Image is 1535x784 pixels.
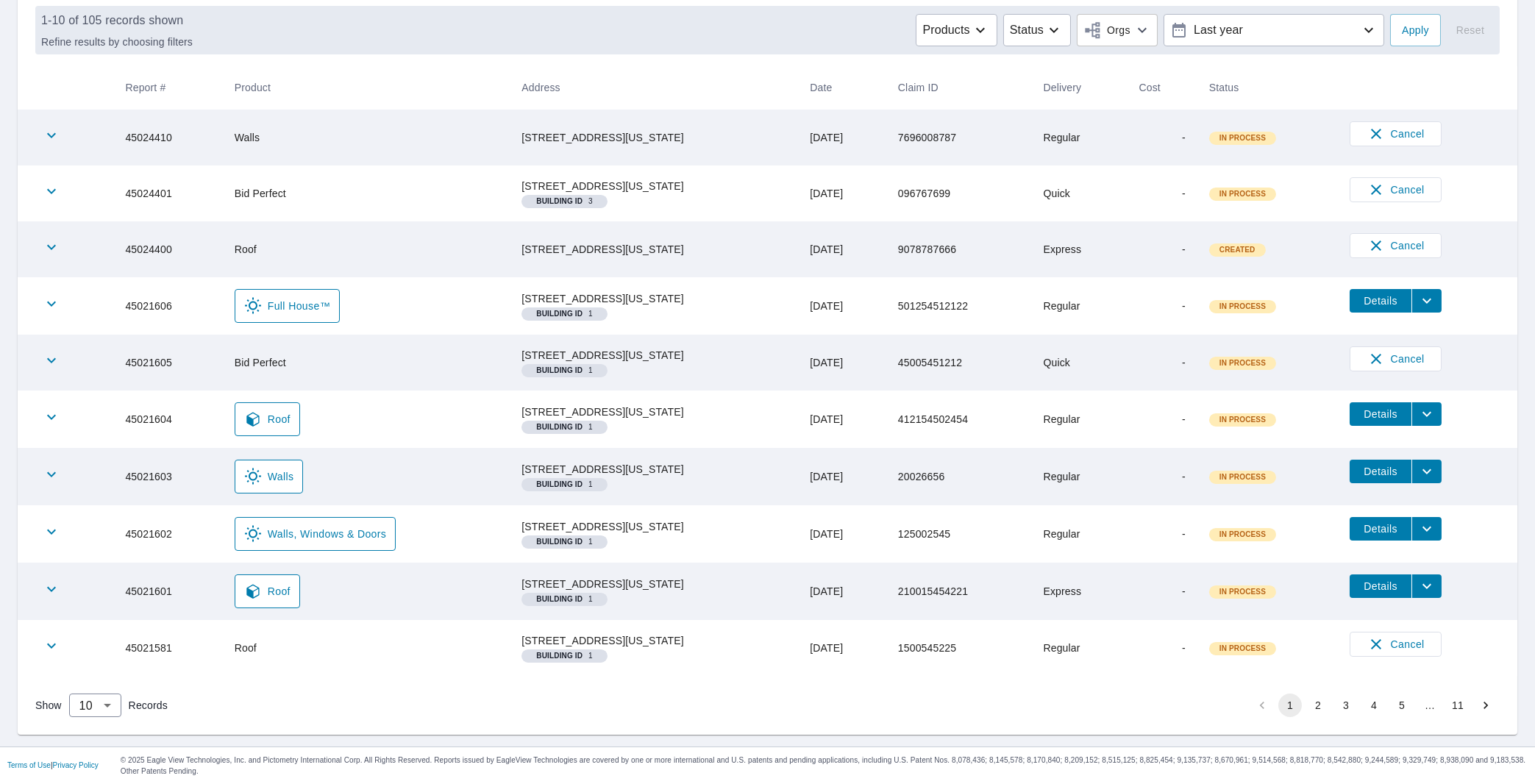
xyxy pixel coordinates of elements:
[1128,221,1197,277] td: -
[1211,415,1275,425] span: In Process
[886,563,1032,620] td: 210015454221
[1390,694,1414,717] button: Go to page 5
[1128,277,1197,335] td: -
[1306,694,1330,717] button: Go to page 2
[1350,517,1411,541] button: detailsBtn-45021602
[536,481,583,488] em: Building ID
[113,165,222,221] td: 45024401
[1411,517,1442,541] button: filesDropdownBtn-45021602
[1362,694,1386,717] button: Go to page 4
[527,198,601,205] span: 3
[886,391,1032,448] td: 412154502454
[1358,294,1403,308] span: Details
[223,221,510,277] td: Roof
[113,110,222,165] td: 45024410
[1031,277,1127,335] td: Regular
[1211,530,1275,540] span: In Process
[886,110,1032,165] td: 7696008787
[1077,14,1158,46] button: Orgs
[1350,289,1411,313] button: detailsBtn-45021606
[1390,14,1441,46] button: Apply
[1350,460,1411,483] button: detailsBtn-45021603
[798,165,886,221] td: [DATE]
[527,596,601,603] span: 1
[1411,574,1442,598] button: filesDropdownBtn-45021601
[536,310,583,318] em: Building ID
[113,66,222,110] th: Report #
[1031,165,1127,221] td: Quick
[798,335,886,391] td: [DATE]
[244,525,387,543] span: Walls, Windows & Doors
[510,66,798,110] th: Address
[113,277,222,335] td: 45021606
[235,402,300,436] a: Roof
[1211,189,1275,199] span: In Process
[1128,335,1197,391] td: -
[1164,14,1384,46] button: Last year
[223,110,510,165] td: Walls
[798,391,886,448] td: [DATE]
[886,335,1032,391] td: 45005451212
[521,462,786,477] div: [STREET_ADDRESS][US_STATE]
[886,165,1032,221] td: 096767699
[527,652,601,660] span: 1
[1128,448,1197,505] td: -
[235,517,396,551] a: Walls, Windows & Doors
[244,468,294,485] span: Walls
[798,505,886,563] td: [DATE]
[1083,21,1130,40] span: Orgs
[798,563,886,620] td: [DATE]
[536,198,583,205] em: Building ID
[798,448,886,505] td: [DATE]
[536,538,583,546] em: Building ID
[1197,66,1338,110] th: Status
[798,620,886,676] td: [DATE]
[113,335,222,391] td: 45021605
[223,66,510,110] th: Product
[41,35,193,49] p: Refine results by choosing filters
[244,582,291,600] span: Roof
[536,424,583,431] em: Building ID
[41,12,193,29] p: 1-10 of 105 records shown
[1128,66,1197,110] th: Cost
[1031,335,1127,391] td: Quick
[521,519,786,534] div: [STREET_ADDRESS][US_STATE]
[886,66,1032,110] th: Claim ID
[1446,694,1470,717] button: Go to page 11
[886,448,1032,505] td: 20026656
[886,277,1032,335] td: 501254512122
[1128,391,1197,448] td: -
[69,694,121,717] div: Show 10 records
[113,221,222,277] td: 45024400
[1211,644,1275,654] span: In Process
[1358,522,1403,536] span: Details
[1031,448,1127,505] td: Regular
[1365,237,1426,254] span: Cancel
[521,405,786,419] div: [STREET_ADDRESS][US_STATE]
[113,620,222,676] td: 45021581
[1248,694,1500,717] nav: pagination navigation
[1031,221,1127,277] td: Express
[1031,391,1127,448] td: Regular
[916,14,997,46] button: Products
[1211,587,1275,597] span: In Process
[1031,110,1127,165] td: Regular
[1350,177,1442,202] button: Cancel
[521,348,786,363] div: [STREET_ADDRESS][US_STATE]
[129,699,168,713] span: Records
[1211,472,1275,482] span: In Process
[235,574,300,608] a: Roof
[1411,460,1442,483] button: filesDropdownBtn-45021603
[527,538,601,546] span: 1
[536,596,583,603] em: Building ID
[1188,18,1360,43] p: Last year
[798,110,886,165] td: [DATE]
[1474,694,1497,717] button: Go to next page
[1350,233,1442,258] button: Cancel
[113,448,222,505] td: 45021603
[521,633,786,648] div: [STREET_ADDRESS][US_STATE]
[521,242,786,257] div: [STREET_ADDRESS][US_STATE]
[1365,350,1426,368] span: Cancel
[1128,505,1197,563] td: -
[1418,698,1442,713] div: …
